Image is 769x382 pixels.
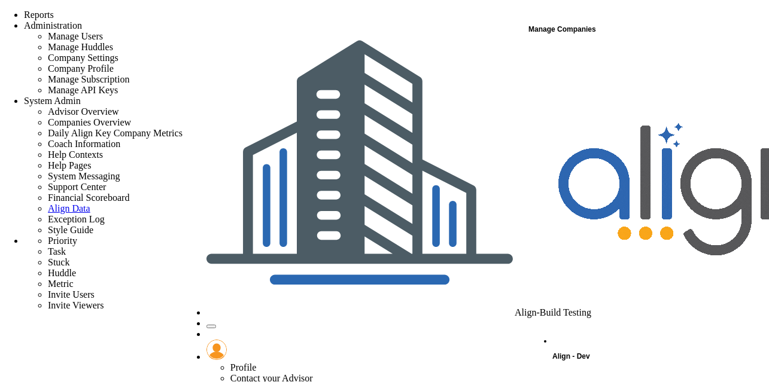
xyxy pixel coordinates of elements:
[48,257,69,267] span: Stuck
[48,160,91,170] span: Help Pages
[48,42,113,52] span: Manage Huddles
[48,117,131,127] span: Companies Overview
[515,307,591,317] span: Align-Build Testing
[48,31,103,41] span: Manage Users
[206,329,591,340] li: Help & Frequently Asked Questions (FAQ)
[48,203,90,213] a: Align Data
[48,225,93,235] span: Style Guide
[230,362,257,372] span: Profile
[48,214,105,224] span: Exception Log
[48,246,66,256] span: Task
[48,279,74,289] span: Metric
[206,340,227,360] img: 157261.Person.photo
[48,128,183,138] span: Daily Align Key Company Metrics
[48,149,103,160] span: Help Contexts
[24,20,82,30] span: Administration
[48,53,118,63] span: Company Settings
[48,268,76,278] span: Huddle
[48,139,120,149] span: Coach Information
[48,171,120,181] span: System Messaging
[206,318,591,329] li: Announcements
[48,85,118,95] span: Manage API Keys
[528,22,768,37] div: Manage Companies
[48,236,77,246] span: Priority
[48,182,106,192] span: Support Center
[48,289,95,300] span: Invite Users
[552,352,590,360] span: Align - Dev
[24,96,81,106] span: System Admin
[48,106,119,117] span: Advisor Overview
[48,192,129,203] span: Financial Scoreboard
[48,74,129,84] span: Manage Subscription
[48,63,114,74] span: Company Profile
[48,300,104,310] span: Invite Viewers
[24,10,54,20] span: Reports
[206,10,513,316] img: 28669.Company.photo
